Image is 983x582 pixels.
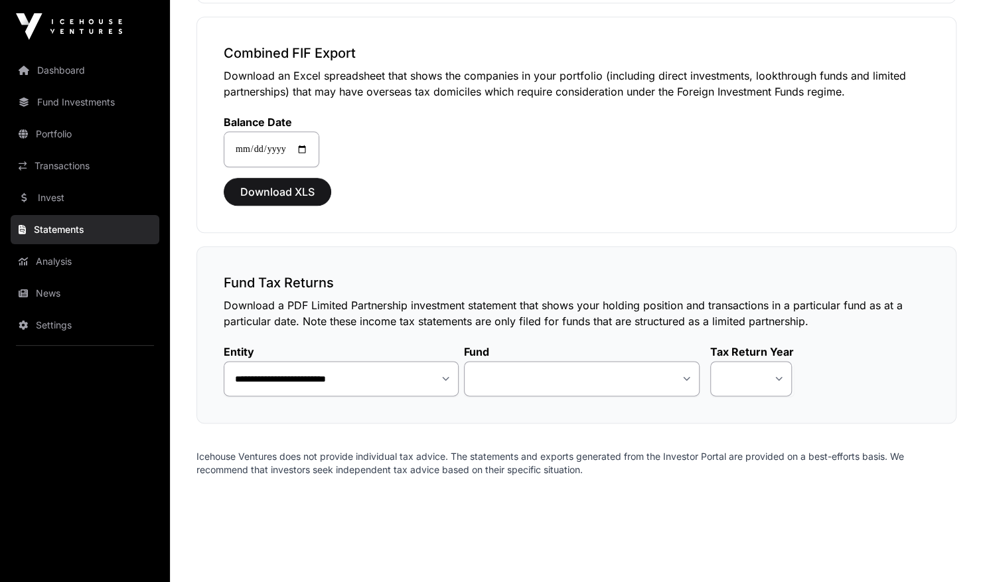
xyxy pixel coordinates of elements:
[196,450,956,476] p: Icehouse Ventures does not provide individual tax advice. The statements and exports generated fr...
[11,311,159,340] a: Settings
[11,88,159,117] a: Fund Investments
[11,151,159,181] a: Transactions
[224,115,319,129] label: Balance Date
[11,215,159,244] a: Statements
[240,184,315,200] span: Download XLS
[224,297,929,329] p: Download a PDF Limited Partnership investment statement that shows your holding position and tran...
[16,13,122,40] img: Icehouse Ventures Logo
[11,183,159,212] a: Invest
[224,273,929,292] h3: Fund Tax Returns
[917,518,983,582] iframe: Chat Widget
[224,44,929,62] h3: Combined FIF Export
[11,279,159,308] a: News
[11,119,159,149] a: Portfolio
[464,345,699,358] label: Fund
[710,345,794,358] label: Tax Return Year
[224,178,331,206] button: Download XLS
[224,68,929,100] p: Download an Excel spreadsheet that shows the companies in your portfolio (including direct invest...
[224,345,459,358] label: Entity
[11,56,159,85] a: Dashboard
[11,247,159,276] a: Analysis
